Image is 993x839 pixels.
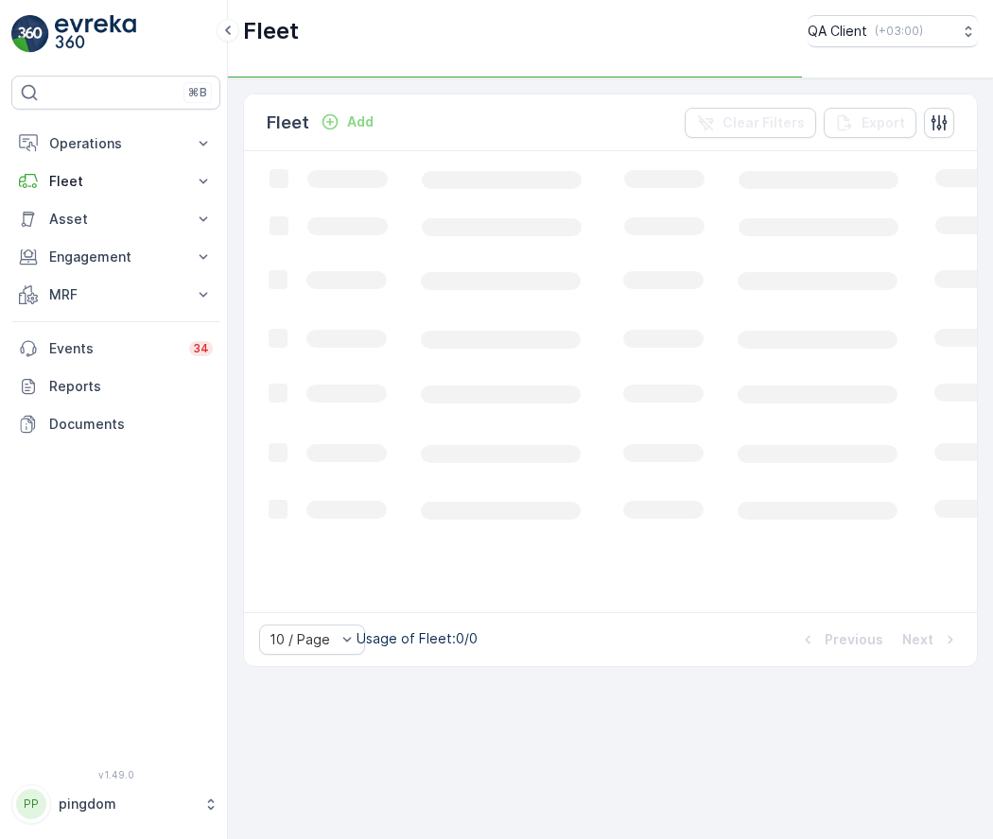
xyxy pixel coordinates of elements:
[11,276,220,314] button: MRF
[267,110,309,136] p: Fleet
[49,285,183,304] p: MRF
[796,628,885,651] button: Previous
[11,784,220,824] button: PPpingdom
[808,15,978,47] button: QA Client(+03:00)
[347,112,374,131] p: Add
[11,368,220,405] a: Reports
[49,248,183,266] p: Engagement
[49,339,178,358] p: Events
[16,789,46,819] div: PP
[55,15,136,53] img: logo_light-DOdMpM7g.png
[49,134,183,153] p: Operations
[193,341,209,356] p: 34
[313,111,381,133] button: Add
[11,15,49,53] img: logo
[11,769,220,780] span: v 1.49.0
[11,200,220,238] button: Asset
[900,628,962,651] button: Next
[243,16,299,46] p: Fleet
[49,377,213,396] p: Reports
[825,630,883,649] p: Previous
[49,415,213,434] p: Documents
[902,630,933,649] p: Next
[723,113,805,132] p: Clear Filters
[11,163,220,200] button: Fleet
[357,629,478,648] p: Usage of Fleet : 0/0
[11,238,220,276] button: Engagement
[862,113,905,132] p: Export
[49,172,183,191] p: Fleet
[11,405,220,443] a: Documents
[824,108,916,138] button: Export
[808,22,867,41] p: QA Client
[685,108,816,138] button: Clear Filters
[188,85,207,100] p: ⌘B
[59,795,194,813] p: pingdom
[11,330,220,368] a: Events34
[49,210,183,229] p: Asset
[875,24,923,39] p: ( +03:00 )
[11,125,220,163] button: Operations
